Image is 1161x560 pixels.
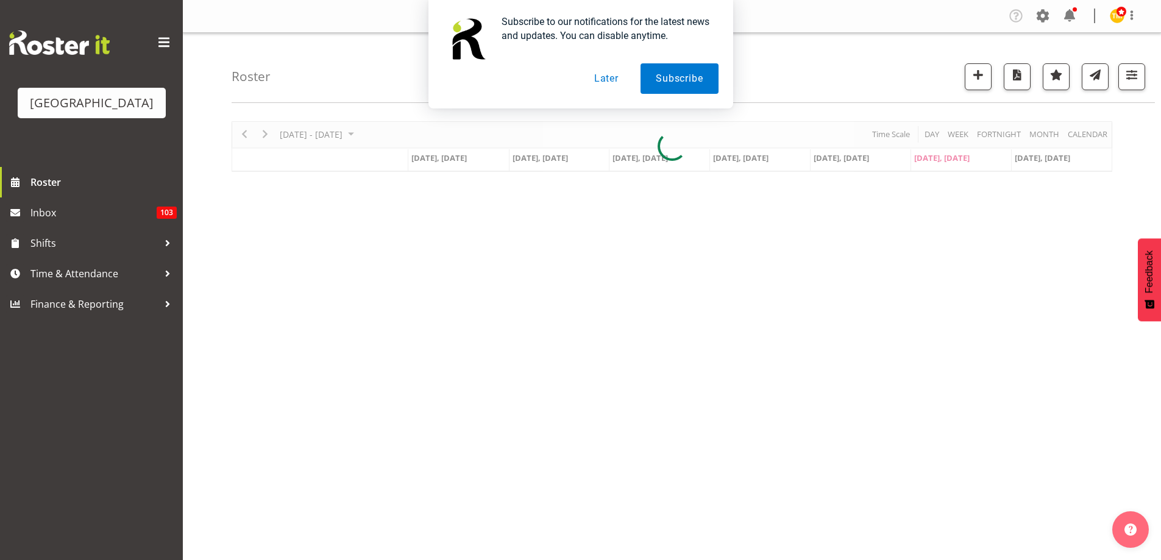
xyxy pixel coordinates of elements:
[157,207,177,219] span: 103
[443,15,492,63] img: notification icon
[1138,238,1161,321] button: Feedback - Show survey
[30,295,158,313] span: Finance & Reporting
[579,63,634,94] button: Later
[492,15,719,43] div: Subscribe to our notifications for the latest news and updates. You can disable anytime.
[30,234,158,252] span: Shifts
[30,264,158,283] span: Time & Attendance
[30,204,157,222] span: Inbox
[1124,523,1137,536] img: help-xxl-2.png
[1144,250,1155,293] span: Feedback
[641,63,718,94] button: Subscribe
[30,173,177,191] span: Roster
